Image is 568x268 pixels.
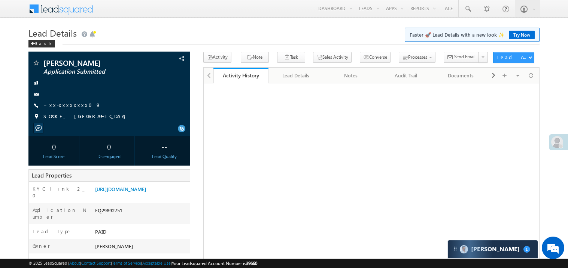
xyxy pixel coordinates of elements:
button: Send Email [444,52,479,63]
button: Processes [399,52,435,63]
a: Terms of Service [112,261,141,265]
span: Send Email [454,53,476,60]
div: 0 [30,139,78,153]
a: +xx-xxxxxxxx09 [43,102,101,108]
div: EQ29892751 [93,207,190,217]
button: Sales Activity [313,52,352,63]
label: Owner [33,243,50,249]
a: Lead Details [268,68,324,83]
div: Lead Details [274,71,317,80]
div: Disengaged [85,153,133,160]
span: Faster 🚀 Lead Details with a new look ✨ [410,31,535,38]
a: Audit Trail [379,68,434,83]
button: Note [241,52,269,63]
a: Try Now [509,31,535,39]
a: About [69,261,80,265]
span: SOPORE, [GEOGRAPHIC_DATA] [43,113,129,120]
span: Processes [408,54,427,60]
a: Acceptable Use [142,261,171,265]
img: Carter [460,245,468,253]
label: Lead Type [33,228,72,235]
div: Audit Trail [385,71,427,80]
span: Your Leadsquared Account Number is [172,261,257,266]
div: Documents [440,71,482,80]
span: 39660 [246,261,257,266]
span: [PERSON_NAME] [43,59,144,67]
label: KYC link 2_0 [33,185,87,199]
a: Documents [434,68,489,83]
span: [PERSON_NAME] [95,243,133,249]
a: Activity History [213,68,268,83]
div: Activity History [219,72,263,79]
span: 1 [523,246,530,253]
label: Application Number [33,207,87,220]
button: Activity [203,52,231,63]
div: 0 [85,139,133,153]
a: Contact Support [81,261,111,265]
div: Notes [329,71,372,80]
div: carter-dragCarter[PERSON_NAME]1 [447,240,538,259]
div: Lead Quality [141,153,188,160]
span: Application Submitted [43,68,144,76]
img: carter-drag [452,246,458,252]
a: Back [28,40,59,46]
button: Lead Actions [493,52,534,63]
span: © 2025 LeadSquared | | | | | [28,260,257,267]
div: Lead Actions [496,54,528,61]
span: Lead Details [28,27,77,39]
div: PAID [93,228,190,238]
a: Notes [324,68,379,83]
button: Converse [360,52,391,63]
a: [URL][DOMAIN_NAME] [95,186,146,192]
div: -- [141,139,188,153]
div: Lead Score [30,153,78,160]
button: Task [277,52,305,63]
div: Back [28,40,55,47]
span: Lead Properties [32,172,72,179]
